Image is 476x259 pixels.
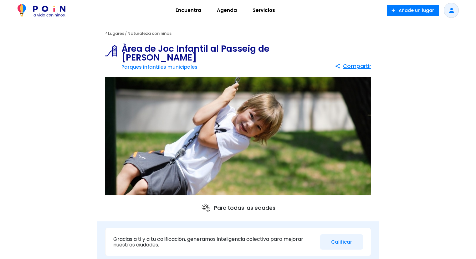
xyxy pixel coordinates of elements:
h1: Àrea de Joc Infantil al Passeig de [PERSON_NAME] [121,45,335,62]
img: POiN [18,4,65,17]
img: ages icon [201,203,211,213]
a: Agenda [209,3,245,18]
span: Encuentra [173,5,204,15]
span: Servicios [250,5,278,15]
p: Gracias a ti y a tu calificación, generamos inteligencia colectiva para mejorar nuestras ciudades. [113,236,315,247]
button: Calificar [320,234,363,250]
a: Encuentra [168,3,209,18]
a: Lugares [108,30,124,36]
img: Àrea de Joc Infantil al Passeig de Sant Joan - Rosselló - Corsega [105,77,371,196]
a: Parques infantiles municipales [121,64,197,70]
p: Para todas las edades [201,203,275,213]
a: Naturaleza con niños [127,30,171,36]
a: Servicios [245,3,283,18]
span: Agenda [214,5,240,15]
button: Compartir [335,61,371,72]
img: Parques infantiles municipales [105,45,122,57]
div: < / [97,29,379,38]
button: Añade un lugar [387,5,439,16]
